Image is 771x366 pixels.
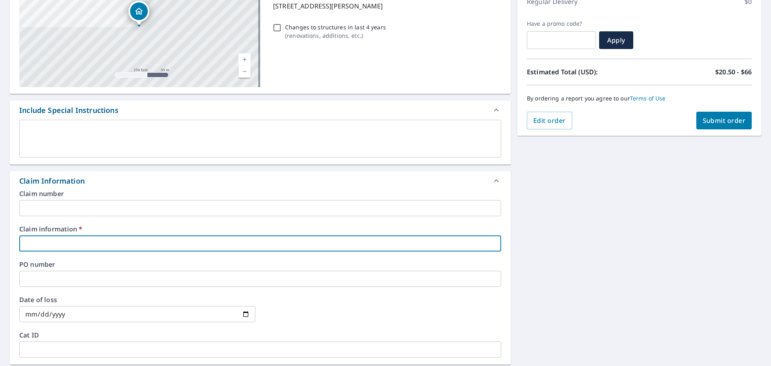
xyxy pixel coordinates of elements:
[715,67,752,77] p: $20.50 - $66
[533,116,566,125] span: Edit order
[285,31,386,40] p: ( renovations, additions, etc. )
[19,105,118,116] div: Include Special Instructions
[10,171,511,190] div: Claim Information
[527,112,572,129] button: Edit order
[19,190,501,197] label: Claim number
[527,95,752,102] p: By ordering a report you agree to our
[239,53,251,65] a: Current Level 17, Zoom In
[128,1,149,26] div: Dropped pin, building 1, Residential property, 1204 Wightman Rd Chase City, VA 23924
[696,112,752,129] button: Submit order
[19,226,501,232] label: Claim information
[273,1,498,11] p: [STREET_ADDRESS][PERSON_NAME]
[527,20,596,27] label: Have a promo code?
[19,176,85,186] div: Claim Information
[10,100,511,120] div: Include Special Instructions
[630,94,666,102] a: Terms of Use
[19,332,501,338] label: Cat ID
[285,23,386,31] p: Changes to structures in last 4 years
[606,36,627,45] span: Apply
[703,116,746,125] span: Submit order
[19,261,501,268] label: PO number
[19,296,255,303] label: Date of loss
[527,67,639,77] p: Estimated Total (USD):
[239,65,251,78] a: Current Level 17, Zoom Out
[599,31,633,49] button: Apply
